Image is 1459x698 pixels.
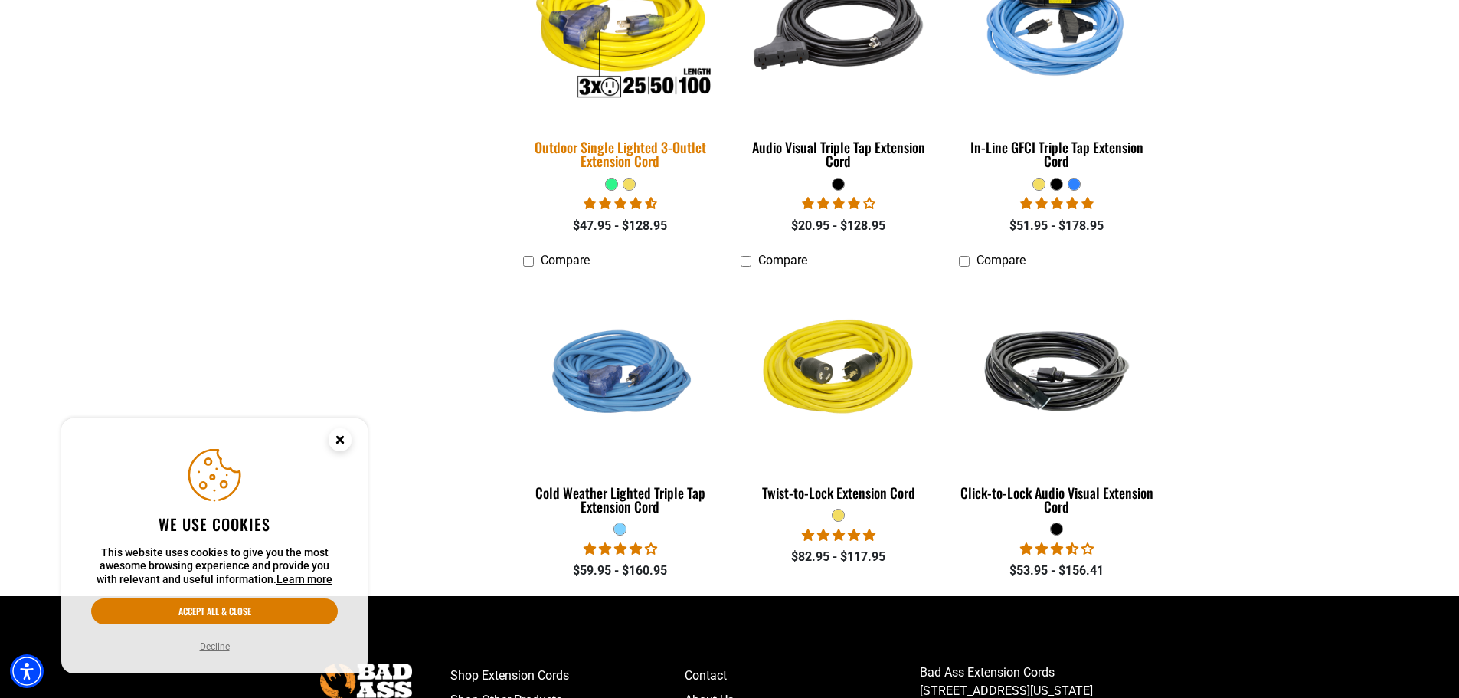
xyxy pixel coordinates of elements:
button: Close this option [312,418,368,466]
div: $59.95 - $160.95 [523,562,718,580]
p: This website uses cookies to give you the most awesome browsing experience and provide you with r... [91,546,338,587]
div: Outdoor Single Lighted 3-Outlet Extension Cord [523,140,718,168]
span: Compare [541,253,590,267]
span: 3.75 stars [802,196,875,211]
div: Twist-to-Lock Extension Cord [741,486,936,500]
div: $47.95 - $128.95 [523,217,718,235]
aside: Cookie Consent [61,418,368,674]
a: Contact [685,664,920,688]
div: $53.95 - $156.41 [959,562,1154,580]
div: Accessibility Menu [10,654,44,688]
div: $20.95 - $128.95 [741,217,936,235]
button: Accept all & close [91,598,338,624]
span: 5.00 stars [802,528,875,542]
span: Compare [976,253,1026,267]
img: black [960,313,1153,431]
div: $82.95 - $117.95 [741,548,936,566]
img: Light Blue [524,283,717,460]
a: yellow Twist-to-Lock Extension Cord [741,276,936,509]
button: Decline [195,639,234,654]
h2: We use cookies [91,514,338,534]
div: In-Line GFCI Triple Tap Extension Cord [959,140,1154,168]
a: black Click-to-Lock Audio Visual Extension Cord [959,276,1154,523]
div: Cold Weather Lighted Triple Tap Extension Cord [523,486,718,513]
div: $51.95 - $178.95 [959,217,1154,235]
span: Compare [758,253,807,267]
a: This website uses cookies to give you the most awesome browsing experience and provide you with r... [276,573,332,585]
div: Audio Visual Triple Tap Extension Cord [741,140,936,168]
span: 4.64 stars [584,196,657,211]
a: Shop Extension Cords [450,664,685,688]
span: 3.50 stars [1020,542,1094,556]
img: Bad Ass Extension Cords [320,664,412,698]
img: yellow [742,283,935,460]
span: 4.18 stars [584,542,657,556]
span: 5.00 stars [1020,196,1094,211]
div: Click-to-Lock Audio Visual Extension Cord [959,486,1154,513]
a: Light Blue Cold Weather Lighted Triple Tap Extension Cord [523,276,718,523]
